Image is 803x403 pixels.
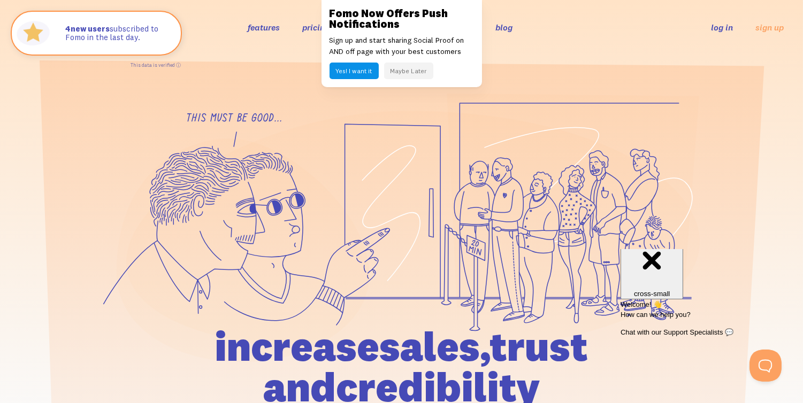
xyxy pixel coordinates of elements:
strong: new users [65,24,110,34]
p: subscribed to Fomo in the last day. [65,25,170,42]
button: Maybe Later [384,63,433,79]
a: log in [711,22,733,33]
a: features [248,22,280,33]
a: blog [495,22,513,33]
button: Yes! I want it [330,63,379,79]
span: 4 [65,25,71,34]
h3: Fomo Now Offers Push Notifications [330,8,474,29]
iframe: Help Scout Beacon - Open [750,350,782,382]
a: This data is verified ⓘ [131,62,181,68]
p: Sign up and start sharing Social Proof on AND off page with your best customers [330,35,474,57]
a: sign up [755,22,784,33]
iframe: Help Scout Beacon - Messages and Notifications [615,249,787,350]
img: Fomo [14,14,52,52]
a: pricing [302,22,330,33]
